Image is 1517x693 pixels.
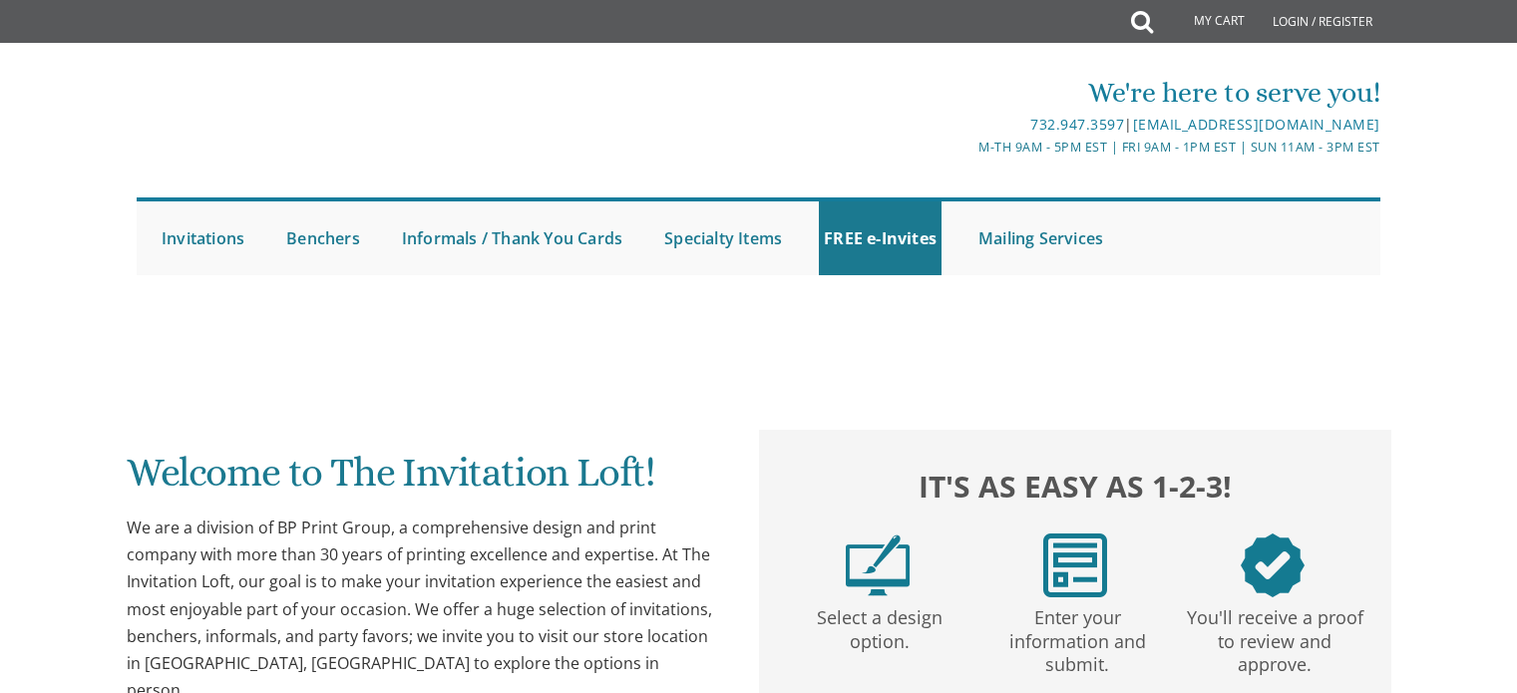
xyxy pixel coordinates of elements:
[819,201,942,275] a: FREE e-Invites
[553,137,1380,158] div: M-Th 9am - 5pm EST | Fri 9am - 1pm EST | Sun 11am - 3pm EST
[785,597,974,654] p: Select a design option.
[1030,115,1124,134] a: 732.947.3597
[1180,597,1369,677] p: You'll receive a proof to review and approve.
[1133,115,1380,134] a: [EMAIL_ADDRESS][DOMAIN_NAME]
[397,201,627,275] a: Informals / Thank You Cards
[553,113,1380,137] div: |
[982,597,1172,677] p: Enter your information and submit.
[553,73,1380,113] div: We're here to serve you!
[973,201,1108,275] a: Mailing Services
[1151,2,1259,42] a: My Cart
[281,201,365,275] a: Benchers
[1241,533,1305,597] img: step3.png
[1043,533,1107,597] img: step2.png
[779,464,1371,509] h2: It's as easy as 1-2-3!
[659,201,787,275] a: Specialty Items
[846,533,910,597] img: step1.png
[157,201,249,275] a: Invitations
[127,451,719,510] h1: Welcome to The Invitation Loft!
